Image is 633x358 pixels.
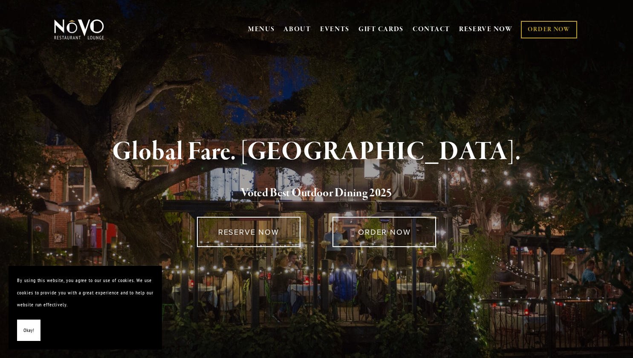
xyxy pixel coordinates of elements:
[320,25,350,34] a: EVENTS
[23,324,34,337] span: Okay!
[241,186,386,202] a: Voted Best Outdoor Dining 202
[332,217,436,247] a: ORDER NOW
[248,25,275,34] a: MENUS
[17,274,153,311] p: By using this website, you agree to our use of cookies. We use cookies to provide you with a grea...
[459,21,513,38] a: RESERVE NOW
[197,217,301,247] a: RESERVE NOW
[413,21,450,38] a: CONTACT
[9,266,162,349] section: Cookie banner
[68,184,565,202] h2: 5
[17,320,40,341] button: Okay!
[52,19,106,40] img: Novo Restaurant &amp; Lounge
[521,21,577,38] a: ORDER NOW
[283,25,311,34] a: ABOUT
[358,21,404,38] a: GIFT CARDS
[112,136,521,168] strong: Global Fare. [GEOGRAPHIC_DATA].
